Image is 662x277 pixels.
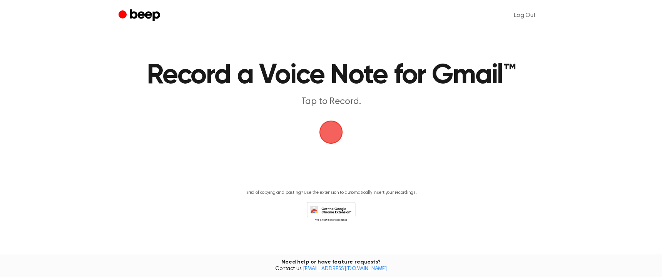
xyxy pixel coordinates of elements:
[245,190,417,196] p: Tired of copying and pasting? Use the extension to automatically insert your recordings.
[183,96,479,108] p: Tap to Record.
[303,266,387,272] a: [EMAIL_ADDRESS][DOMAIN_NAME]
[319,121,343,144] img: Beep Logo
[119,8,162,23] a: Beep
[506,6,543,25] a: Log Out
[134,62,528,89] h1: Record a Voice Note for Gmail™
[5,266,657,273] span: Contact us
